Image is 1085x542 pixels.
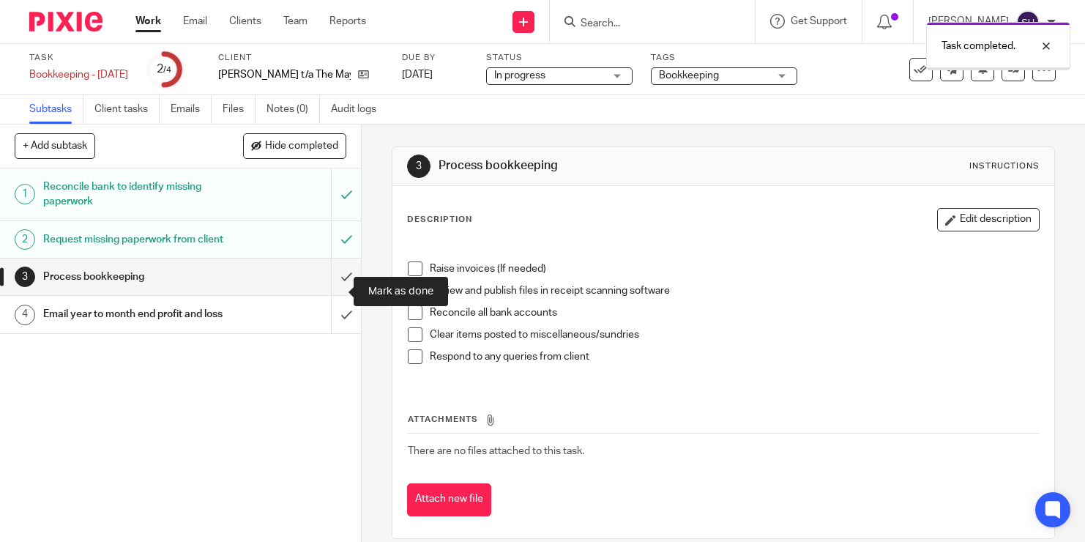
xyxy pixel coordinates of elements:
button: Hide completed [243,133,346,158]
div: 2 [15,229,35,250]
p: Description [407,214,472,226]
h1: Request missing paperwork from client [43,229,225,250]
span: There are no files attached to this task. [408,446,584,456]
p: Review and publish files in receipt scanning software [430,283,1039,298]
h1: Email year to month end profit and loss [43,303,225,325]
a: Client tasks [94,95,160,124]
div: 2 [157,61,171,78]
a: Team [283,14,307,29]
div: 1 [15,184,35,204]
div: Bookkeeping - [DATE] [29,67,128,82]
p: Raise invoices (If needed) [430,261,1039,276]
label: Due by [402,52,468,64]
img: Pixie [29,12,102,31]
span: Hide completed [265,141,338,152]
span: [DATE] [402,70,433,80]
a: Audit logs [331,95,387,124]
h1: Process bookkeeping [439,158,755,174]
label: Task [29,52,128,64]
span: Attachments [408,415,478,423]
p: Task completed. [942,39,1015,53]
div: 4 [15,305,35,325]
a: Subtasks [29,95,83,124]
img: svg%3E [1016,10,1040,34]
a: Notes (0) [266,95,320,124]
a: Work [135,14,161,29]
p: Respond to any queries from client [430,349,1039,364]
p: Reconcile all bank accounts [430,305,1039,320]
div: 3 [407,155,430,178]
label: Client [218,52,384,64]
a: Email [183,14,207,29]
div: Bookkeeping - July 2025 [29,67,128,82]
p: Clear items posted to miscellaneous/sundries [430,327,1039,342]
span: Bookkeeping [659,70,719,81]
div: 3 [15,267,35,287]
a: Clients [229,14,261,29]
p: [PERSON_NAME] t/a The Mayfly [218,67,351,82]
h1: Process bookkeeping [43,266,225,288]
small: /4 [163,66,171,74]
div: Instructions [969,160,1040,172]
a: Reports [329,14,366,29]
label: Status [486,52,633,64]
button: + Add subtask [15,133,95,158]
a: Files [223,95,256,124]
button: Edit description [937,208,1040,231]
h1: Reconcile bank to identify missing paperwork [43,176,225,213]
span: In progress [494,70,545,81]
a: Emails [171,95,212,124]
button: Attach new file [407,483,491,516]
